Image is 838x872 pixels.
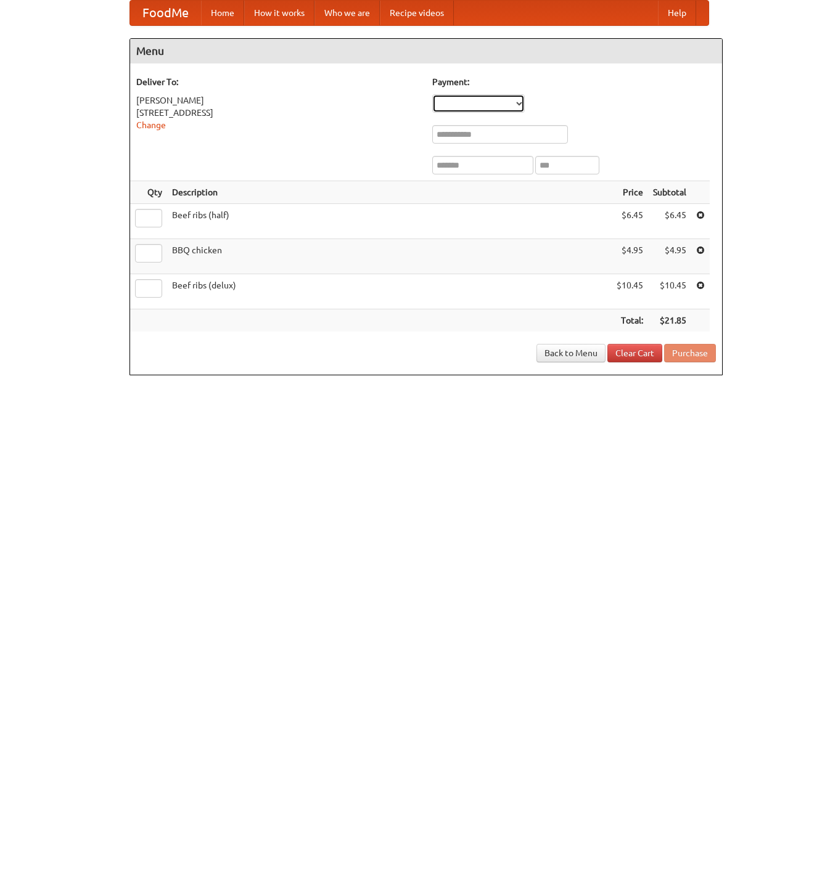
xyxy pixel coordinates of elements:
td: BBQ chicken [167,239,612,274]
a: Change [136,120,166,130]
th: $21.85 [648,309,691,332]
a: Who we are [314,1,380,25]
td: $6.45 [612,204,648,239]
a: Home [201,1,244,25]
td: $4.95 [648,239,691,274]
th: Subtotal [648,181,691,204]
td: $4.95 [612,239,648,274]
div: [PERSON_NAME] [136,94,420,107]
td: Beef ribs (half) [167,204,612,239]
a: Help [658,1,696,25]
th: Description [167,181,612,204]
th: Price [612,181,648,204]
div: [STREET_ADDRESS] [136,107,420,119]
button: Purchase [664,344,716,362]
td: $10.45 [648,274,691,309]
h4: Menu [130,39,722,63]
td: $6.45 [648,204,691,239]
a: Clear Cart [607,344,662,362]
a: Recipe videos [380,1,454,25]
a: Back to Menu [536,344,606,362]
th: Qty [130,181,167,204]
td: Beef ribs (delux) [167,274,612,309]
h5: Payment: [432,76,716,88]
td: $10.45 [612,274,648,309]
a: How it works [244,1,314,25]
a: FoodMe [130,1,201,25]
th: Total: [612,309,648,332]
h5: Deliver To: [136,76,420,88]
